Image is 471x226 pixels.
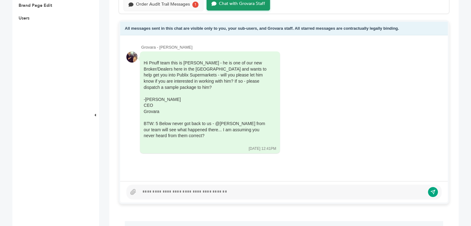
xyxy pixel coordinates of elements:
div: [DATE] 12:41PM [249,146,276,151]
div: All messages sent in this chat are visible only to you, your sub-users, and Grovara staff. All st... [120,22,448,36]
div: Hi Pnuff team this is [PERSON_NAME] - he is one of our new Broker/Dealers here in the [GEOGRAPHIC... [144,60,268,145]
div: CEO [144,102,268,109]
div: 1 [192,2,198,8]
a: Brand Page Edit [19,2,52,8]
a: Users [19,15,29,21]
div: BTW: 5 Below never got back to us - @[PERSON_NAME] from our team will see what happened there... ... [144,121,268,139]
div: Grovara [144,109,268,115]
div: -[PERSON_NAME] [144,97,268,103]
div: Order Audit Trail Messages [136,2,190,7]
div: Chat with Grovara Staff [219,1,265,7]
div: Grovara - [PERSON_NAME] [141,45,442,50]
